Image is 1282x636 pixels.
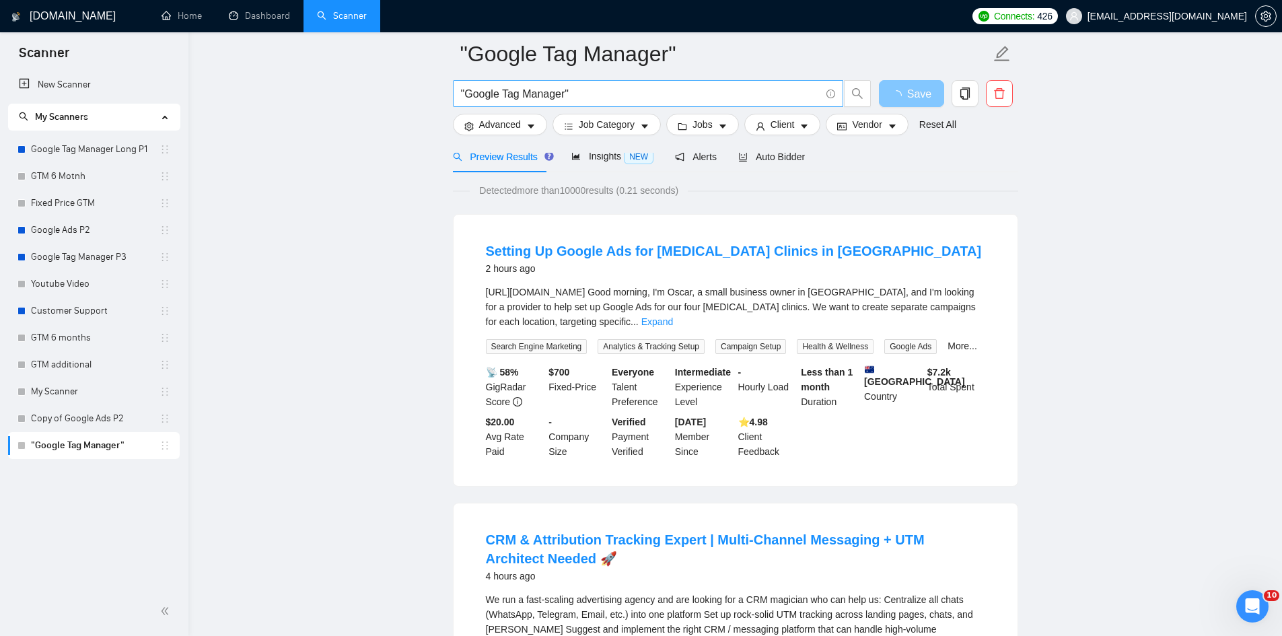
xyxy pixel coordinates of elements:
[948,341,977,351] a: More...
[564,121,573,131] span: bars
[692,117,713,132] span: Jobs
[993,45,1011,63] span: edit
[8,190,180,217] li: Fixed Price GTM
[486,367,519,378] b: 📡 58%
[879,80,944,107] button: Save
[612,367,654,378] b: Everyone
[1236,590,1269,623] iframe: Intercom live chat
[19,112,28,121] span: search
[826,90,835,98] span: info-circle
[978,11,989,22] img: upwork-logo.png
[8,244,180,271] li: Google Tag Manager P3
[571,151,581,161] span: area-chart
[546,365,609,409] div: Fixed-Price
[159,386,170,397] span: holder
[1037,9,1052,24] span: 426
[453,151,550,162] span: Preview Results
[844,80,871,107] button: search
[317,10,367,22] a: searchScanner
[837,121,847,131] span: idcard
[675,367,731,378] b: Intermediate
[624,149,653,164] span: NEW
[672,415,736,459] div: Member Since
[35,111,88,122] span: My Scanners
[31,190,159,217] a: Fixed Price GTM
[159,171,170,182] span: holder
[486,244,982,258] a: Setting Up Google Ads for [MEDICAL_DATA] Clinics in [GEOGRAPHIC_DATA]
[641,316,673,327] a: Expand
[162,10,202,22] a: homeHome
[738,367,742,378] b: -
[952,87,978,100] span: copy
[159,359,170,370] span: holder
[159,198,170,209] span: holder
[543,150,555,162] div: Tooltip anchor
[229,10,290,22] a: dashboardDashboard
[8,405,180,432] li: Copy of Google Ads P2
[861,365,925,409] div: Country
[579,117,635,132] span: Job Category
[526,121,536,131] span: caret-down
[486,260,982,277] div: 2 hours ago
[756,121,765,131] span: user
[31,136,159,163] a: Google Tag Manager Long P1
[1069,11,1079,21] span: user
[678,121,687,131] span: folder
[453,114,547,135] button: settingAdvancedcaret-down
[464,121,474,131] span: setting
[31,432,159,459] a: "Google Tag Manager"
[31,405,159,432] a: Copy of Google Ads P2
[744,114,821,135] button: userClientcaret-down
[925,365,988,409] div: Total Spent
[486,568,985,584] div: 4 hours ago
[470,183,688,198] span: Detected more than 10000 results (0.21 seconds)
[548,417,552,427] b: -
[159,306,170,316] span: holder
[8,71,180,98] li: New Scanner
[8,351,180,378] li: GTM additional
[483,415,546,459] div: Avg Rate Paid
[548,367,569,378] b: $ 700
[19,111,88,122] span: My Scanners
[159,225,170,236] span: holder
[738,151,805,162] span: Auto Bidder
[8,378,180,405] li: My Scanner
[8,432,180,459] li: "Google Tag Manager"
[609,415,672,459] div: Payment Verified
[736,415,799,459] div: Client Feedback
[460,37,991,71] input: Scanner name...
[852,117,882,132] span: Vendor
[672,365,736,409] div: Experience Level
[571,151,653,162] span: Insights
[159,252,170,262] span: holder
[483,365,546,409] div: GigRadar Score
[715,339,786,354] span: Campaign Setup
[11,6,21,28] img: logo
[461,85,820,102] input: Search Freelance Jobs...
[31,271,159,297] a: Youtube Video
[31,244,159,271] a: Google Tag Manager P3
[987,87,1012,100] span: delete
[612,417,646,427] b: Verified
[994,9,1034,24] span: Connects:
[486,417,515,427] b: $20.00
[159,144,170,155] span: holder
[675,417,706,427] b: [DATE]
[631,316,639,327] span: ...
[675,151,717,162] span: Alerts
[8,271,180,297] li: Youtube Video
[919,117,956,132] a: Reset All
[1264,590,1279,601] span: 10
[865,365,874,374] img: 🇦🇺
[159,332,170,343] span: holder
[546,415,609,459] div: Company Size
[513,397,522,407] span: info-circle
[31,163,159,190] a: GTM 6 Motnh
[986,80,1013,107] button: delete
[1255,5,1277,27] button: setting
[159,413,170,424] span: holder
[1256,11,1276,22] span: setting
[31,297,159,324] a: Customer Support
[801,367,853,392] b: Less than 1 month
[609,365,672,409] div: Talent Preference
